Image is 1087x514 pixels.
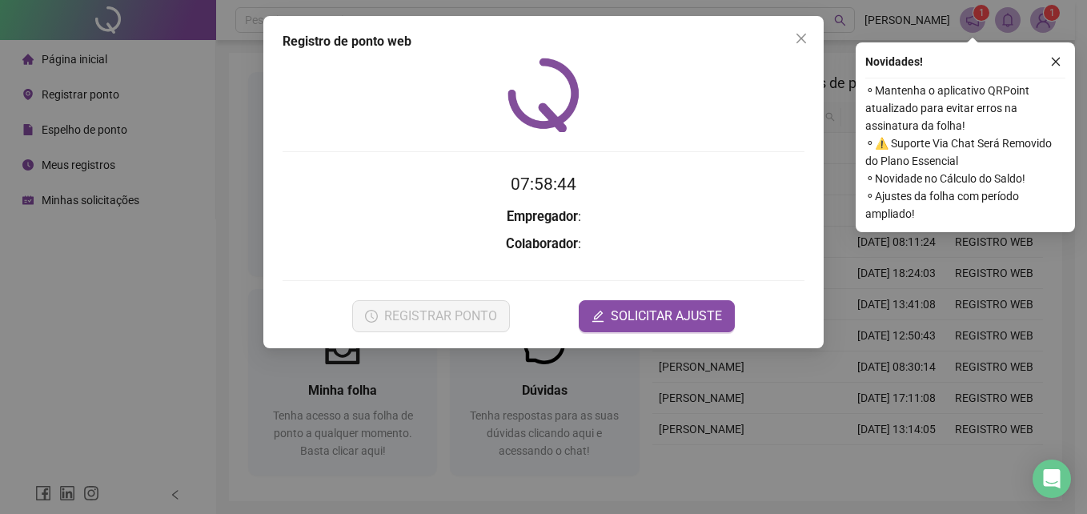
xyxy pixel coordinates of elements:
[865,82,1065,135] span: ⚬ Mantenha o aplicativo QRPoint atualizado para evitar erros na assinatura da folha!
[507,209,578,224] strong: Empregador
[579,300,735,332] button: editSOLICITAR AJUSTE
[1033,460,1071,498] div: Open Intercom Messenger
[352,300,510,332] button: REGISTRAR PONTO
[795,32,808,45] span: close
[506,236,578,251] strong: Colaborador
[611,307,722,326] span: SOLICITAR AJUSTE
[507,58,580,132] img: QRPoint
[865,135,1065,170] span: ⚬ ⚠️ Suporte Via Chat Será Removido do Plano Essencial
[788,26,814,51] button: Close
[592,310,604,323] span: edit
[865,53,923,70] span: Novidades !
[865,187,1065,223] span: ⚬ Ajustes da folha com período ampliado!
[283,207,804,227] h3: :
[283,32,804,51] div: Registro de ponto web
[865,170,1065,187] span: ⚬ Novidade no Cálculo do Saldo!
[283,234,804,255] h3: :
[511,175,576,194] time: 07:58:44
[1050,56,1061,67] span: close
